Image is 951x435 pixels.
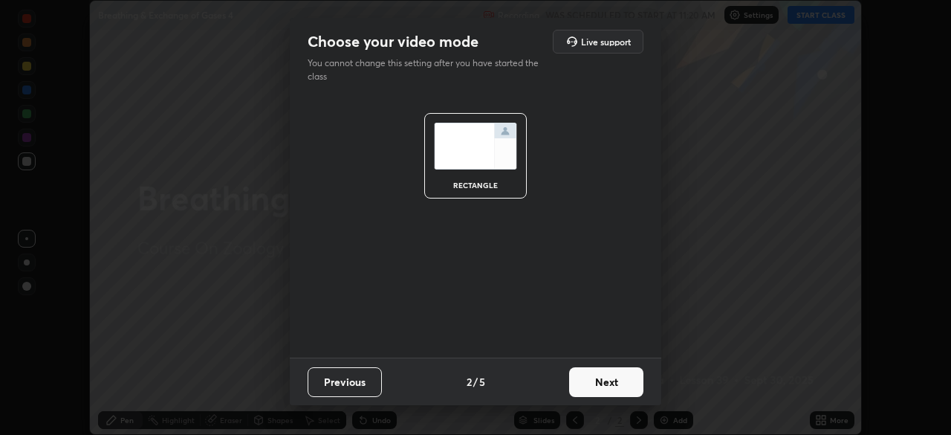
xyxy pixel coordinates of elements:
[569,367,643,397] button: Next
[434,123,517,170] img: normalScreenIcon.ae25ed63.svg
[479,374,485,390] h4: 5
[446,181,505,189] div: rectangle
[308,367,382,397] button: Previous
[308,57,548,83] p: You cannot change this setting after you have started the class
[467,374,472,390] h4: 2
[581,37,631,46] h5: Live support
[308,32,478,51] h2: Choose your video mode
[473,374,478,390] h4: /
